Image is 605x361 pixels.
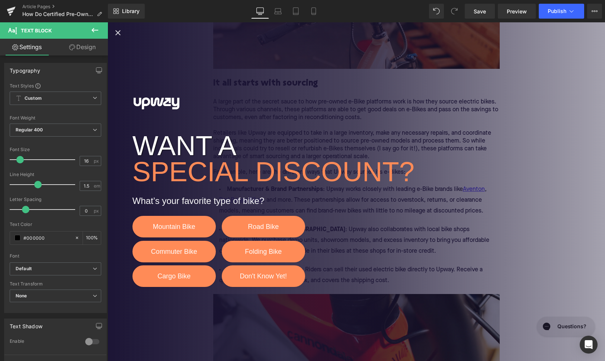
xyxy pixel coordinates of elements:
span: px [94,159,100,163]
div: Font Weight [10,115,101,121]
button: More [587,4,602,19]
div: Text Styles [10,83,101,89]
a: Tablet [287,4,305,19]
div: Font Size [10,147,101,152]
div: Letter Spacing [10,197,101,202]
span: Save [474,7,486,15]
span: Library [122,8,140,15]
button: Publish [539,4,584,19]
h2: Questions? [24,9,53,16]
div: Open Intercom Messenger [580,336,598,354]
div: Font [10,253,101,259]
div: % [83,231,101,245]
b: Regular 400 [16,127,43,132]
div: Line Height [10,172,101,177]
i: Default [16,266,32,272]
a: Article Pages [22,4,108,10]
span: em [94,183,100,188]
span: Publish [548,8,566,14]
div: Text Color [10,222,101,227]
div: Enable [10,338,78,346]
span: Text Block [21,28,52,33]
span: px [94,208,100,213]
div: Text Transform [10,281,101,287]
a: Laptop [269,4,287,19]
a: New Library [108,4,145,19]
b: None [16,293,27,298]
input: Color [23,234,71,242]
button: Gorgias live chat [4,3,62,22]
button: Undo [429,4,444,19]
a: Desktop [251,4,269,19]
a: Preview [498,4,536,19]
div: Typography [10,63,40,74]
span: Preview [507,7,527,15]
a: Design [55,39,109,55]
span: How Do Certified Pre-Owned E-Bike Programs in the [GEOGRAPHIC_DATA] Actually Work? [22,11,94,17]
a: Mobile [305,4,323,19]
b: Custom [25,95,42,102]
div: Text Shadow [10,319,42,329]
button: Redo [447,4,462,19]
